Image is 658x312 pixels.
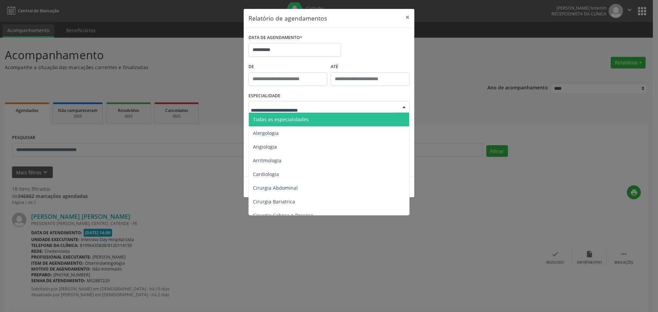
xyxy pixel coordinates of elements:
span: Cardiologia [253,171,279,177]
button: Close [401,9,414,26]
span: Cirurgia Abdominal [253,185,298,191]
label: ESPECIALIDADE [248,91,280,101]
span: Cirurgia Cabeça e Pescoço [253,212,313,219]
label: DATA DE AGENDAMENTO [248,33,302,43]
h5: Relatório de agendamentos [248,14,327,23]
span: Angiologia [253,143,277,150]
label: De [248,62,327,72]
label: ATÉ [331,62,410,72]
span: Todas as especialidades [253,116,309,123]
span: Cirurgia Bariatrica [253,198,295,205]
span: Arritmologia [253,157,281,164]
span: Alergologia [253,130,279,136]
